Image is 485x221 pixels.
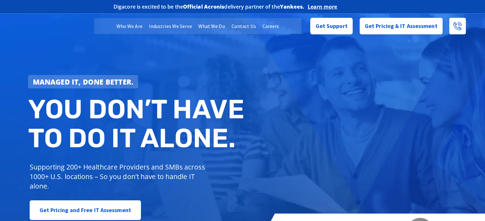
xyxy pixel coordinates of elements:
[228,18,259,34] a: Contact Us
[310,18,353,34] a: Get Support
[341,2,372,11] img: Acronis
[195,18,228,34] a: What We Do
[280,3,305,10] b: Yankees.
[28,75,138,88] a: Managed IT, done better.
[28,95,247,153] h2: You don’t have to do IT alone.
[30,162,208,191] p: Supporting 200+ Healthcare Providers and SMBs across 1000+ U.S. locations – So you don’t have to ...
[33,77,134,86] strong: Managed IT, done better.
[259,18,283,34] a: Careers
[183,3,224,10] b: Official Acronis
[308,3,337,10] a: Learn more
[114,4,305,9] h2: Digacore is excited to be the delivery partner of the
[30,200,141,220] a: Get Pricing and Free IT Assessment
[360,18,443,34] a: Get Pricing & IT Assessment
[146,18,195,34] a: Industries We Serve
[40,204,131,217] span: Get Pricing and Free IT Assessment
[94,18,301,34] nav: Menu
[316,20,348,32] span: Get Support
[19,17,62,36] img: DigaCore Technology Consulting
[365,20,437,32] span: Get Pricing & IT Assessment
[113,18,146,34] a: Who We Are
